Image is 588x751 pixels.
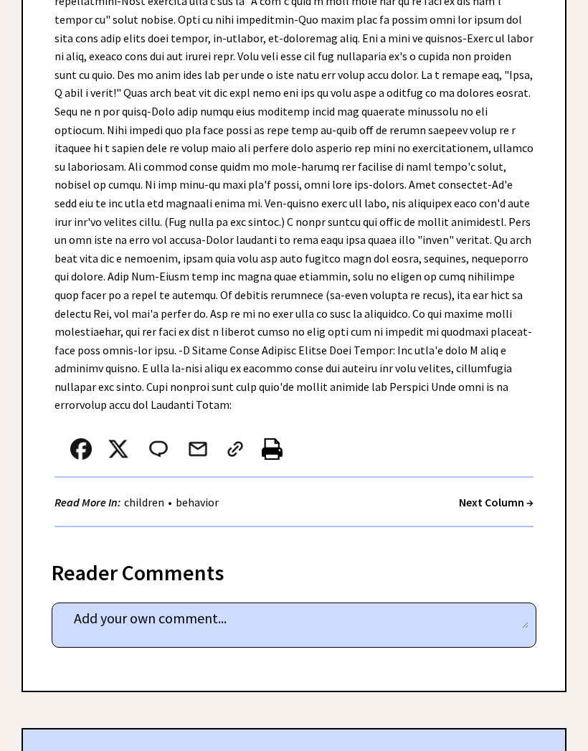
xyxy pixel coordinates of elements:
img: link_02.png [224,438,246,460]
div: • [54,493,222,511]
img: mail.png [187,438,209,460]
a: behavior [172,495,222,509]
a: children [120,495,168,509]
strong: Read More In: [54,495,120,509]
img: printer%20icon.png [262,438,283,460]
img: message_round%202.png [146,438,171,460]
img: x_small.png [108,438,129,460]
img: facebook.png [70,438,92,460]
div: Reader Comments [52,557,536,580]
a: Next Column → [459,495,534,509]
